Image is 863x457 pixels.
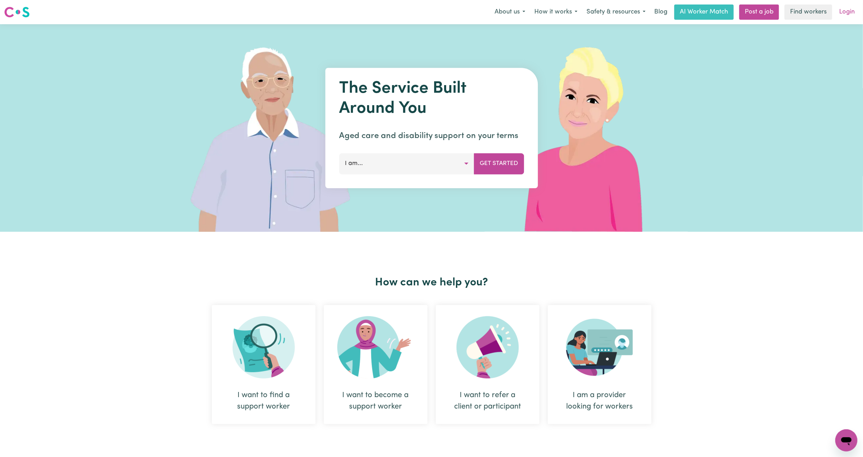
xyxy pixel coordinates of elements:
[340,390,411,412] div: I want to become a support worker
[228,390,299,412] div: I want to find a support worker
[582,5,650,19] button: Safety & resources
[233,316,295,378] img: Search
[785,4,832,20] a: Find workers
[530,5,582,19] button: How it works
[566,316,633,378] img: Provider
[436,305,540,424] div: I want to refer a client or participant
[548,305,651,424] div: I am a provider looking for workers
[212,305,316,424] div: I want to find a support worker
[339,79,524,119] h1: The Service Built Around You
[452,390,523,412] div: I want to refer a client or participant
[339,153,474,174] button: I am...
[490,5,530,19] button: About us
[339,130,524,142] p: Aged care and disability support on your terms
[650,4,672,20] a: Blog
[4,6,30,18] img: Careseekers logo
[337,316,414,378] img: Become Worker
[739,4,779,20] a: Post a job
[674,4,734,20] a: AI Worker Match
[324,305,428,424] div: I want to become a support worker
[4,4,30,20] a: Careseekers logo
[474,153,524,174] button: Get Started
[208,276,656,289] h2: How can we help you?
[457,316,519,378] img: Refer
[835,429,857,451] iframe: Button to launch messaging window, conversation in progress
[835,4,859,20] a: Login
[564,390,635,412] div: I am a provider looking for workers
